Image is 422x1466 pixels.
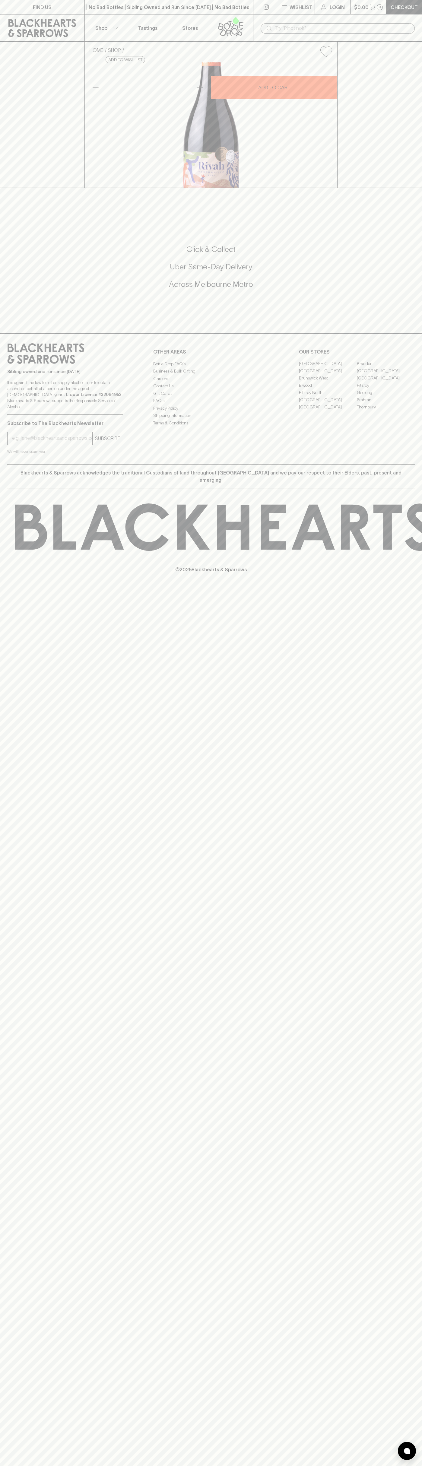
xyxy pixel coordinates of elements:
[357,375,415,382] a: [GEOGRAPHIC_DATA]
[404,1448,410,1454] img: bubble-icon
[33,4,52,11] p: FIND US
[95,24,107,32] p: Shop
[330,4,345,11] p: Login
[7,262,415,272] h5: Uber Same-Day Delivery
[357,404,415,411] a: Thornbury
[379,5,381,9] p: 0
[299,360,357,367] a: [GEOGRAPHIC_DATA]
[182,24,198,32] p: Stores
[95,435,120,442] p: SUBSCRIBE
[299,348,415,355] p: OUR STORES
[299,382,357,389] a: Elwood
[169,14,211,41] a: Stores
[12,469,410,484] p: Blackhearts & Sparrows acknowledges the traditional Custodians of land throughout [GEOGRAPHIC_DAT...
[299,367,357,375] a: [GEOGRAPHIC_DATA]
[7,369,123,375] p: Sibling owned and run since [DATE]
[66,392,122,397] strong: Liquor License #32064953
[357,389,415,396] a: Geelong
[7,379,123,410] p: It is against the law to sell or supply alcohol to, or to obtain alcohol on behalf of a person un...
[153,390,269,397] a: Gift Cards
[7,244,415,254] h5: Click & Collect
[153,368,269,375] a: Business & Bulk Gifting
[299,375,357,382] a: Brunswick West
[275,24,410,33] input: Try "Pinot noir"
[153,382,269,390] a: Contact Us
[299,389,357,396] a: Fitzroy North
[153,360,269,367] a: Bottle Drop FAQ's
[7,220,415,321] div: Call to action block
[357,367,415,375] a: [GEOGRAPHIC_DATA]
[211,76,337,99] button: ADD TO CART
[85,62,337,188] img: 38783.png
[153,375,269,382] a: Careers
[7,279,415,289] h5: Across Melbourne Metro
[153,405,269,412] a: Privacy Policy
[106,56,145,63] button: Add to wishlist
[299,404,357,411] a: [GEOGRAPHIC_DATA]
[153,348,269,355] p: OTHER AREAS
[138,24,157,32] p: Tastings
[127,14,169,41] a: Tastings
[85,14,127,41] button: Shop
[354,4,369,11] p: $0.00
[391,4,418,11] p: Checkout
[153,397,269,405] a: FAQ's
[299,396,357,404] a: [GEOGRAPHIC_DATA]
[90,47,103,53] a: HOME
[7,420,123,427] p: Subscribe to The Blackhearts Newsletter
[93,432,123,445] button: SUBSCRIBE
[7,449,123,455] p: We will never spam you
[357,382,415,389] a: Fitzroy
[153,412,269,419] a: Shipping Information
[108,47,121,53] a: SHOP
[318,44,335,59] button: Add to wishlist
[153,419,269,427] a: Terms & Conditions
[12,433,92,443] input: e.g. jane@blackheartsandsparrows.com.au
[290,4,313,11] p: Wishlist
[357,360,415,367] a: Braddon
[357,396,415,404] a: Prahran
[258,84,290,91] p: ADD TO CART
